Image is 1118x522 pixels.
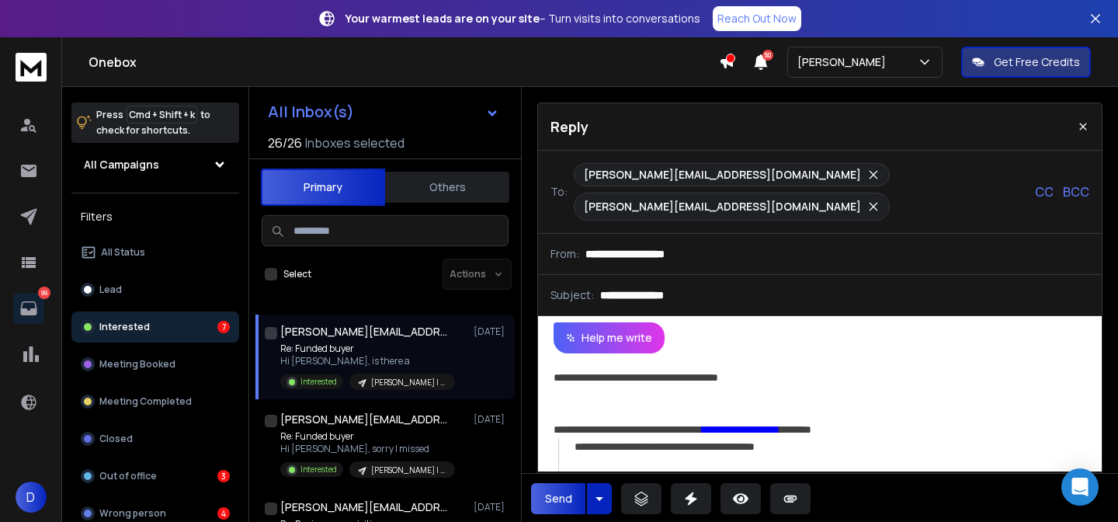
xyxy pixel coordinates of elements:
p: BCC [1063,183,1089,201]
img: logo [16,53,47,82]
button: Primary [261,169,385,206]
p: [PERSON_NAME][EMAIL_ADDRESS][DOMAIN_NAME] [584,167,861,183]
p: [PERSON_NAME] | All Industry [371,465,446,476]
p: Get Free Credits [994,54,1080,70]
p: – Turn visits into conversations [345,11,700,26]
button: Meeting Booked [71,349,239,380]
h3: Filters [71,206,239,228]
p: Interested [300,376,337,388]
button: All Inbox(s) [255,96,512,127]
div: 3 [217,470,230,482]
button: All Campaigns [71,149,239,180]
button: Out of office3 [71,461,239,492]
p: Wrong person [99,507,166,520]
p: [DATE] [474,413,509,426]
p: Hi [PERSON_NAME], is there a [280,355,455,367]
div: Open Intercom Messenger [1061,468,1099,506]
button: All Status [71,237,239,268]
a: Reach Out Now [713,6,801,31]
button: Meeting Completed [71,386,239,417]
a: 99 [13,293,44,324]
h1: [PERSON_NAME][EMAIL_ADDRESS][DOMAIN_NAME] +1 [280,324,451,339]
button: D [16,482,47,513]
button: Others [385,170,509,204]
p: Re: Funded buyer [280,343,455,355]
p: Subject: [550,287,594,303]
p: [PERSON_NAME] [797,54,892,70]
div: 4 [217,507,230,520]
p: [DATE] [474,501,509,513]
button: Closed [71,423,239,454]
p: Out of office [99,470,157,482]
button: Help me write [554,322,665,353]
p: Lead [99,284,122,296]
button: Lead [71,274,239,305]
p: Reach Out Now [717,11,797,26]
h1: All Campaigns [84,157,159,172]
span: 26 / 26 [268,134,302,152]
p: CC [1035,183,1054,201]
span: Cmd + Shift + k [127,106,197,124]
p: Interested [99,321,150,333]
button: Get Free Credits [961,47,1091,78]
h3: Inboxes selected [305,134,404,152]
p: Meeting Booked [99,358,175,371]
label: Select [283,268,311,280]
p: Re: Funded buyer [280,430,455,443]
p: Reply [550,116,589,137]
p: [DATE] [474,325,509,338]
span: 50 [762,50,773,61]
p: Interested [300,464,337,475]
p: Meeting Completed [99,395,192,408]
div: 7 [217,321,230,333]
p: [PERSON_NAME][EMAIL_ADDRESS][DOMAIN_NAME] [584,199,861,214]
h1: [PERSON_NAME][EMAIL_ADDRESS][DOMAIN_NAME] +1 [280,412,451,427]
p: Closed [99,433,133,445]
strong: Your warmest leads are on your site [345,11,540,26]
p: To: [550,184,568,200]
h1: All Inbox(s) [268,104,354,120]
p: From: [550,246,579,262]
p: Press to check for shortcuts. [96,107,210,138]
p: Hi [PERSON_NAME], sorry I missed [280,443,455,455]
button: Interested7 [71,311,239,343]
h1: Onebox [89,53,719,71]
p: [PERSON_NAME] | All Industry [371,377,446,388]
button: Send [531,483,585,514]
p: 99 [38,287,50,299]
h1: [PERSON_NAME][EMAIL_ADDRESS][PERSON_NAME][DOMAIN_NAME] [280,499,451,515]
p: All Status [101,246,145,259]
